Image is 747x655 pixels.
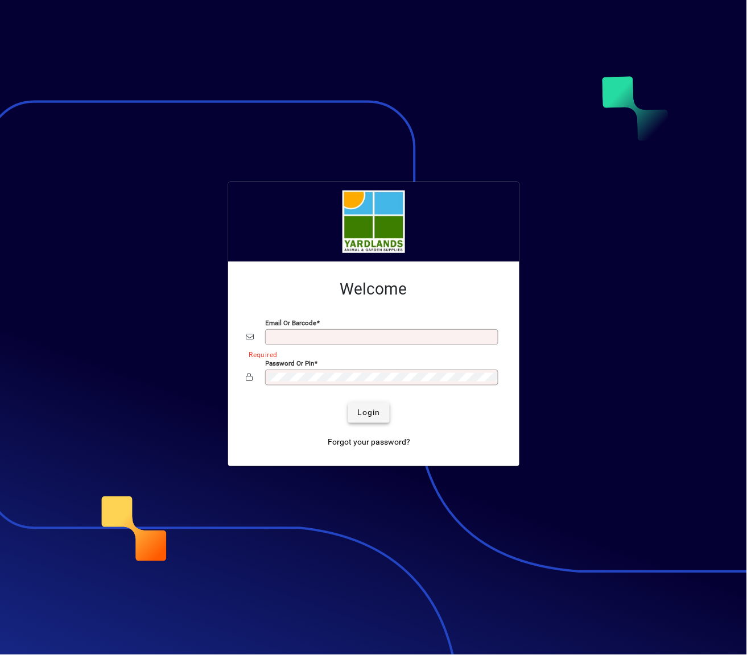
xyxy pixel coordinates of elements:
a: Forgot your password? [323,432,415,453]
span: Forgot your password? [328,436,410,448]
span: Login [357,407,381,418]
mat-error: Required [249,348,492,360]
mat-label: Password or Pin [266,359,315,367]
button: Login [348,403,390,423]
mat-label: Email or Barcode [266,319,317,327]
h2: Welcome [246,280,501,299]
